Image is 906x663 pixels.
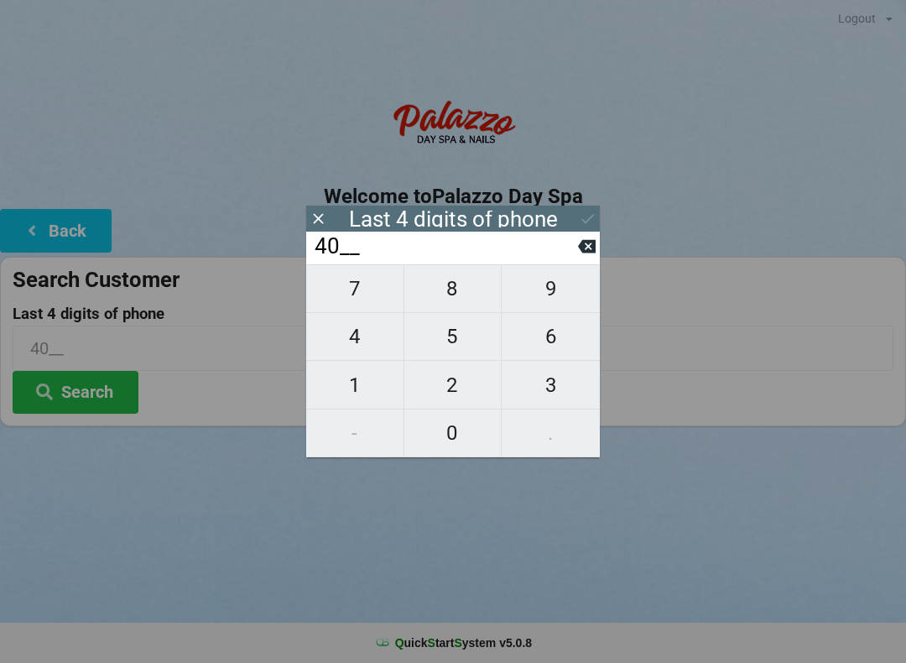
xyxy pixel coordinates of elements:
[306,313,404,361] button: 4
[404,313,502,361] button: 5
[404,319,502,354] span: 5
[349,211,558,227] div: Last 4 digits of phone
[306,271,404,306] span: 7
[502,368,600,403] span: 3
[502,271,600,306] span: 9
[404,264,502,313] button: 8
[306,361,404,409] button: 1
[502,264,600,313] button: 9
[404,410,502,457] button: 0
[502,319,600,354] span: 6
[306,319,404,354] span: 4
[404,271,502,306] span: 8
[404,368,502,403] span: 2
[306,264,404,313] button: 7
[404,415,502,451] span: 0
[306,368,404,403] span: 1
[502,361,600,409] button: 3
[404,361,502,409] button: 2
[502,313,600,361] button: 6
